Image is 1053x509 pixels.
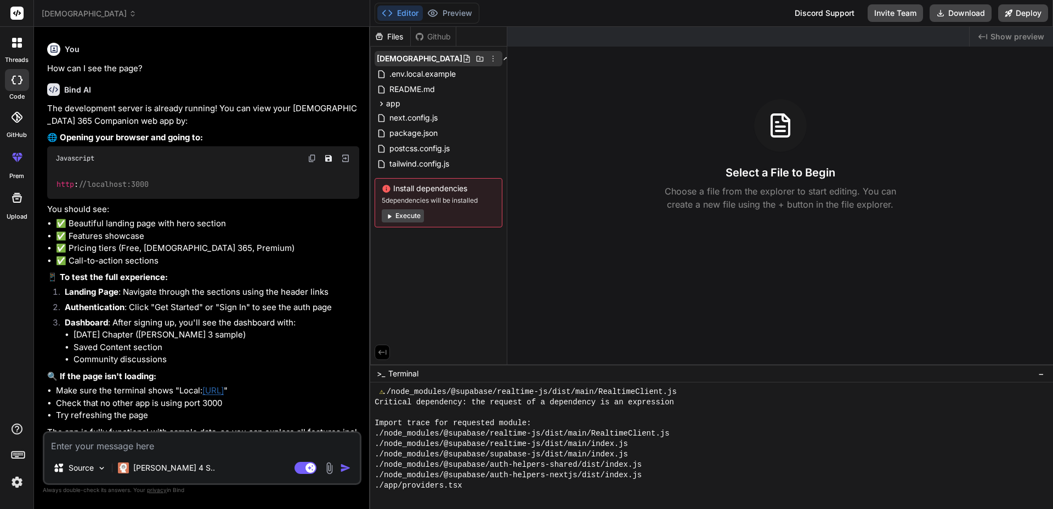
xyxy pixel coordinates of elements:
span: ./node_modules/@supabase/realtime-js/dist/main/RealtimeClient.js [375,428,669,439]
img: settings [8,473,26,491]
span: tailwind.config.js [388,157,450,170]
code: : [56,179,150,190]
li: ✅ Pricing tiers (Free, [DEMOGRAPHIC_DATA] 365, Premium) [56,242,359,255]
span: app [386,98,400,109]
span: ⚠ [380,387,382,397]
span: ./node_modules/@supabase/auth-helpers-shared/dist/index.js [375,460,642,470]
li: [DATE] Chapter ([PERSON_NAME] 3 sample) [73,329,359,341]
span: Critical dependency: the request of a dependency is an expression [375,397,674,408]
button: Save file [321,151,336,166]
div: Github [411,31,456,42]
div: Discord Support [788,4,861,22]
button: Execute [382,209,424,222]
img: attachment [323,462,336,474]
span: //localhost:3000 [78,180,149,190]
label: code [9,92,25,101]
span: Import trace for requested module: [375,418,531,428]
span: [DEMOGRAPHIC_DATA] [377,53,462,64]
strong: 🌐 Opening your browser and going to: [47,132,203,142]
span: ./app/providers.tsx [375,481,462,491]
span: [DEMOGRAPHIC_DATA] [42,8,137,19]
span: README.md [388,83,436,96]
li: Check that no other app is using port 3000 [56,397,359,410]
li: ✅ Features showcase [56,230,359,243]
span: package.json [388,127,439,140]
li: ✅ Beautiful landing page with hero section [56,218,359,230]
li: : After signing up, you'll see the dashboard with: [56,317,359,366]
li: Make sure the terminal shows "Local: " [56,385,359,397]
span: Terminal [388,368,418,379]
strong: Dashboard [65,317,108,328]
img: copy [308,154,316,163]
h6: Bind AI [64,84,91,95]
span: Show preview [990,31,1044,42]
span: ./node_modules/@supabase/realtime-js/dist/main/RealtimeClient.js [382,387,676,397]
div: Files [370,31,410,42]
img: Claude 4 Sonnet [118,462,129,473]
p: Always double-check its answers. Your in Bind [43,485,361,495]
p: The development server is already running! You can view your [DEMOGRAPHIC_DATA] 365 Companion web... [47,102,359,127]
span: ./node_modules/@supabase/auth-helpers-nextjs/dist/index.js [375,470,642,481]
label: GitHub [7,130,27,140]
li: Saved Content section [73,341,359,354]
span: next.config.js [388,111,439,124]
li: : Navigate through the sections using the header links [56,286,359,301]
span: ./node_modules/@supabase/realtime-js/dist/main/index.js [375,439,628,449]
img: Pick Models [97,464,106,473]
p: Source [69,462,94,473]
strong: 🔍 If the page isn't loading: [47,371,156,381]
span: − [1038,368,1044,379]
li: Community discussions [73,353,359,366]
button: Download [930,4,992,22]
span: .env.local.example [388,67,457,81]
li: ✅ Call-to-action sections [56,255,359,267]
label: threads [5,55,29,65]
strong: 📱 To test the full experience: [47,272,168,282]
label: Upload [7,212,27,221]
h6: You [65,44,80,55]
label: prem [9,171,24,181]
button: Deploy [998,4,1048,22]
p: Choose a file from the explorer to start editing. You can create a new file using the + button in... [658,185,903,211]
span: >_ [377,368,385,379]
span: 5 dependencies will be installed [382,196,495,205]
span: postcss.config.js [388,142,451,155]
span: Javascript [56,154,94,163]
img: icon [340,462,351,473]
p: How can I see the page? [47,62,359,75]
h3: Select a File to Begin [726,165,835,180]
p: [PERSON_NAME] 4 S.. [133,462,215,473]
span: ./node_modules/@supabase/supabase-js/dist/main/index.js [375,449,628,460]
button: Editor [377,5,423,21]
li: : Click "Get Started" or "Sign In" to see the auth page [56,301,359,317]
a: [URL] [202,385,224,396]
strong: Authentication [65,302,124,312]
strong: Landing Page [65,287,118,297]
button: Preview [423,5,477,21]
button: − [1036,365,1046,382]
span: privacy [147,487,167,493]
p: You should see: [47,203,359,216]
li: Try refreshing the page [56,409,359,422]
button: Invite Team [868,4,923,22]
span: http [56,180,74,190]
img: Open in Browser [341,153,350,163]
p: The app is fully functional with sample data, so you can explore all features including the daily... [47,426,359,451]
span: Install dependencies [382,183,495,194]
